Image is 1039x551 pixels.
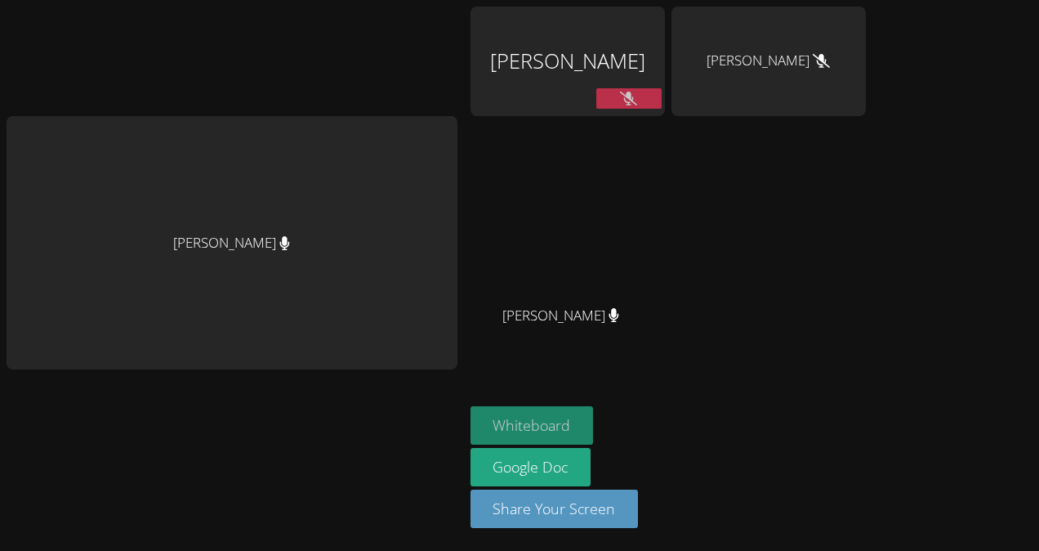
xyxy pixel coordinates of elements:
[470,448,591,486] a: Google Doc
[470,406,594,445] button: Whiteboard
[7,116,457,370] div: [PERSON_NAME]
[502,304,619,328] span: [PERSON_NAME]
[671,7,866,116] div: [PERSON_NAME]
[470,7,665,116] div: [PERSON_NAME]
[470,490,639,528] button: Share Your Screen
